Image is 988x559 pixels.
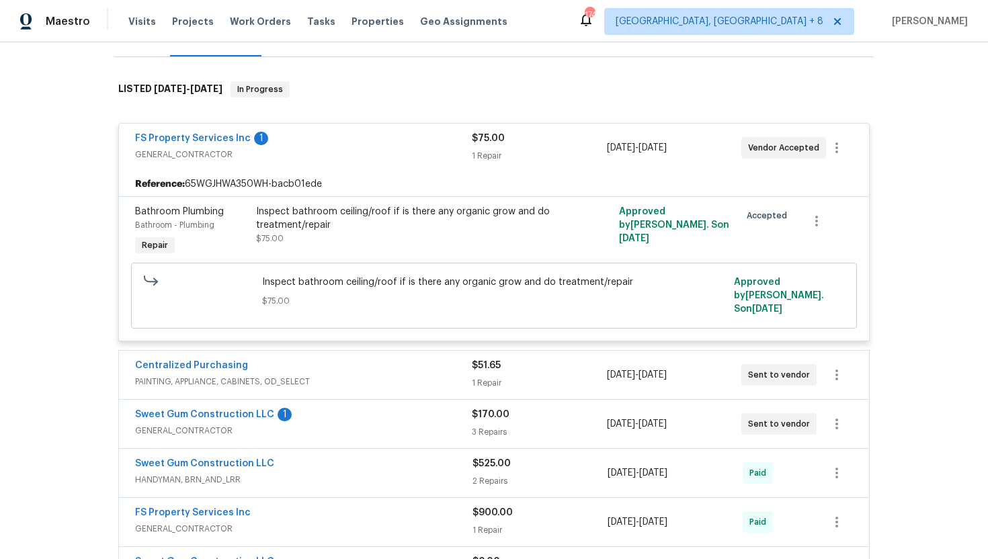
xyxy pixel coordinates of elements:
span: Projects [172,15,214,28]
div: 1 Repair [472,149,606,163]
span: Bathroom Plumbing [135,207,224,216]
div: LISTED [DATE]-[DATE]In Progress [114,68,874,111]
div: 174 [585,8,594,21]
span: [GEOGRAPHIC_DATA], [GEOGRAPHIC_DATA] + 8 [616,15,823,28]
span: GENERAL_CONTRACTOR [135,148,472,161]
span: - [607,368,667,382]
span: $525.00 [472,459,511,468]
span: [PERSON_NAME] [887,15,968,28]
span: GENERAL_CONTRACTOR [135,522,472,535]
span: Vendor Accepted [748,141,825,155]
span: $170.00 [472,410,509,419]
span: Bathroom - Plumbing [135,221,214,229]
div: Inspect bathroom ceiling/roof if is there any organic grow and do treatment/repair [256,205,550,232]
span: Visits [128,15,156,28]
div: 1 [278,408,292,421]
span: $75.00 [256,234,284,243]
span: [DATE] [639,419,667,429]
span: $51.65 [472,361,501,370]
span: Repair [136,239,173,252]
div: 3 Repairs [472,425,606,439]
div: 1 Repair [472,376,606,390]
span: [DATE] [639,468,667,478]
span: Approved by [PERSON_NAME]. S on [619,207,729,243]
span: Sent to vendor [748,368,815,382]
span: - [607,417,667,431]
span: Sent to vendor [748,417,815,431]
a: FS Property Services Inc [135,508,251,517]
span: [DATE] [639,517,667,527]
span: Paid [749,515,772,529]
span: Inspect bathroom ceiling/roof if is there any organic grow and do treatment/repair [262,275,727,289]
span: In Progress [232,83,288,96]
span: [DATE] [190,84,222,93]
span: Approved by [PERSON_NAME]. S on [734,277,824,314]
span: [DATE] [607,419,635,429]
span: - [608,466,667,480]
span: - [154,84,222,93]
div: 65WGJHWA350WH-bacb01ede [119,172,869,196]
div: 1 Repair [472,523,608,537]
span: [DATE] [639,143,667,153]
a: FS Property Services Inc [135,134,251,143]
a: Sweet Gum Construction LLC [135,459,274,468]
span: [DATE] [154,84,186,93]
div: 1 [254,132,268,145]
a: Sweet Gum Construction LLC [135,410,274,419]
span: [DATE] [639,370,667,380]
span: - [608,515,667,529]
span: $900.00 [472,508,513,517]
span: PAINTING, APPLIANCE, CABINETS, OD_SELECT [135,375,472,388]
h6: LISTED [118,81,222,97]
a: Centralized Purchasing [135,361,248,370]
span: [DATE] [752,304,782,314]
div: 2 Repairs [472,474,608,488]
b: Reference: [135,177,185,191]
span: [DATE] [619,234,649,243]
span: Work Orders [230,15,291,28]
span: [DATE] [608,517,636,527]
span: HANDYMAN, BRN_AND_LRR [135,473,472,486]
span: Paid [749,466,772,480]
span: [DATE] [608,468,636,478]
span: - [607,141,667,155]
span: Tasks [307,17,335,26]
span: $75.00 [472,134,505,143]
span: $75.00 [262,294,727,308]
span: GENERAL_CONTRACTOR [135,424,472,437]
span: [DATE] [607,143,635,153]
span: Accepted [747,209,792,222]
span: [DATE] [607,370,635,380]
span: Maestro [46,15,90,28]
span: Properties [352,15,404,28]
span: Geo Assignments [420,15,507,28]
